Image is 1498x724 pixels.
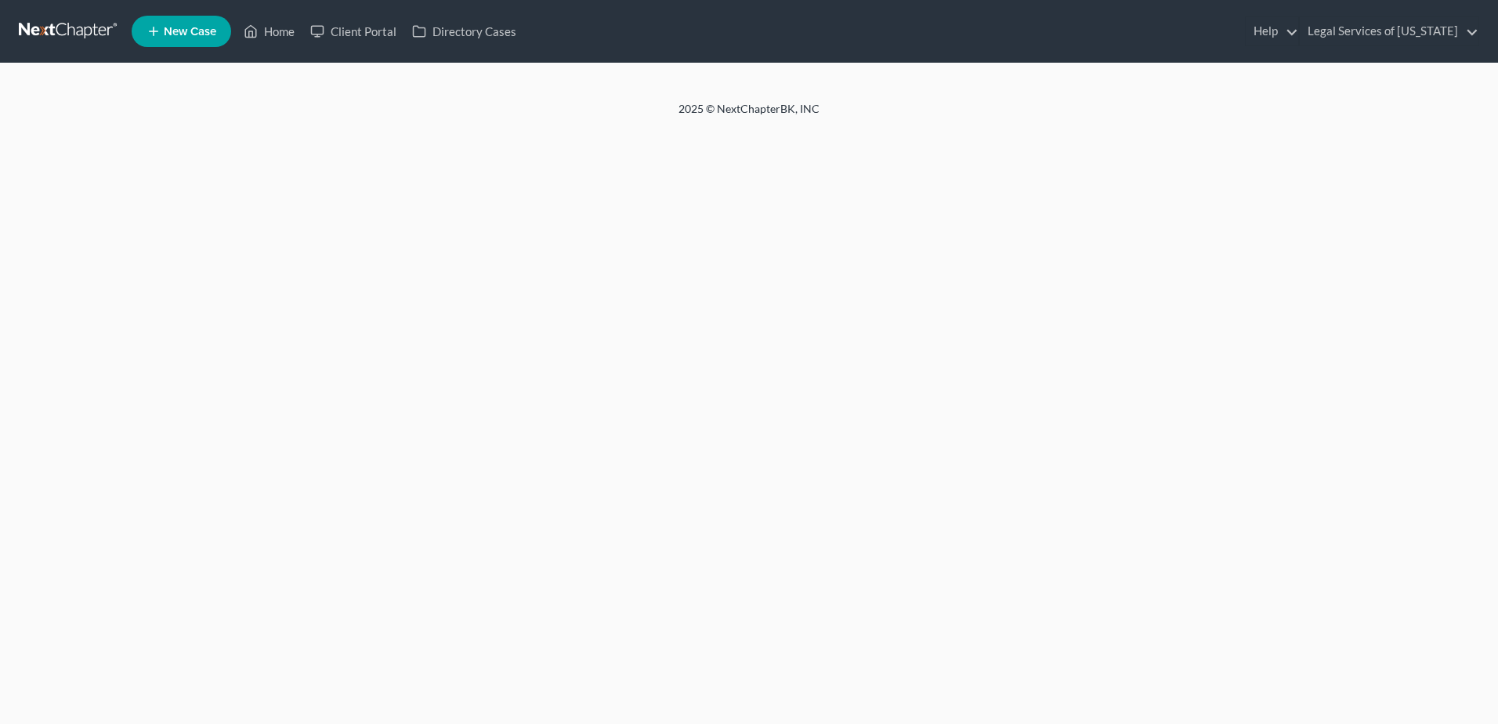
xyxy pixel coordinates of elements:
[302,101,1196,129] div: 2025 © NextChapterBK, INC
[1246,17,1298,45] a: Help
[1300,17,1478,45] a: Legal Services of [US_STATE]
[132,16,231,47] new-legal-case-button: New Case
[236,17,302,45] a: Home
[302,17,404,45] a: Client Portal
[404,17,524,45] a: Directory Cases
